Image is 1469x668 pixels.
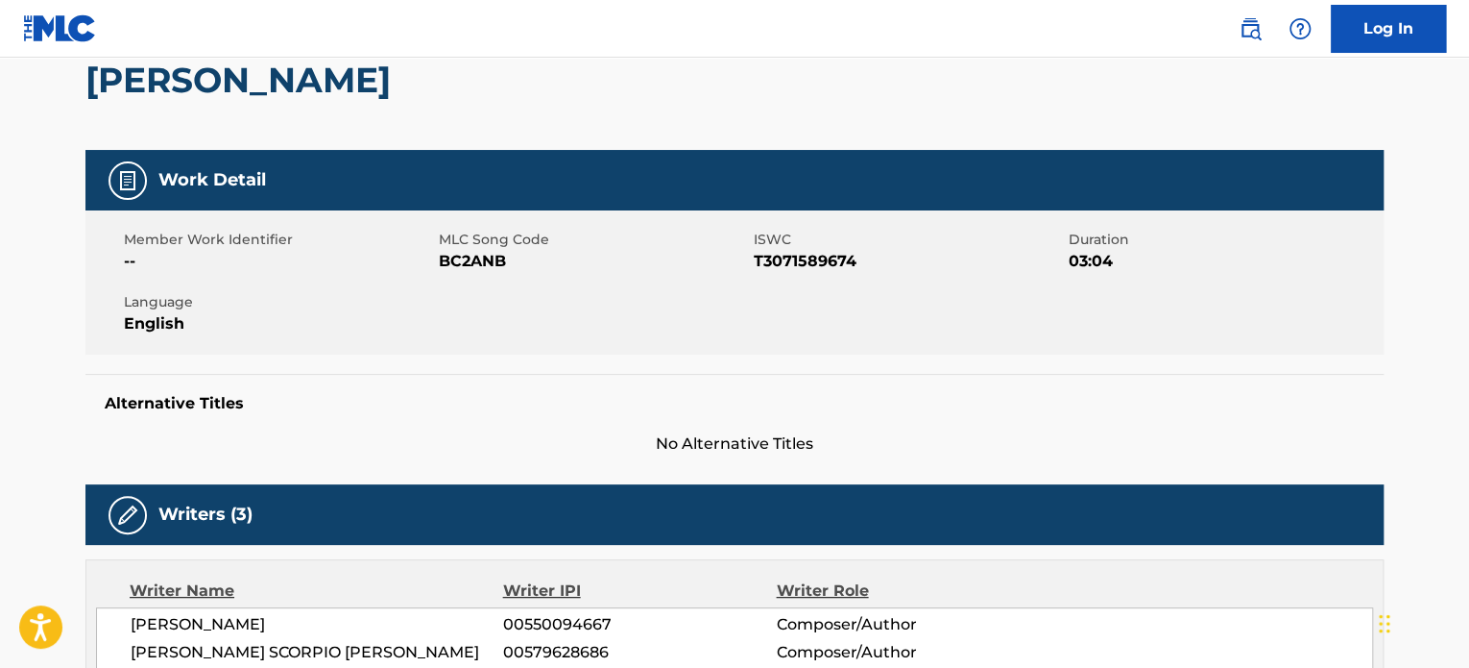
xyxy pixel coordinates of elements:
[1239,17,1262,40] img: search
[1281,10,1319,48] div: Help
[439,230,749,250] span: MLC Song Code
[754,230,1064,250] span: ISWC
[1373,576,1469,668] iframe: Chat Widget
[503,580,777,603] div: Writer IPI
[105,394,1364,413] h5: Alternative Titles
[124,292,434,312] span: Language
[85,59,400,102] h2: [PERSON_NAME]
[23,14,97,42] img: MLC Logo
[503,613,776,636] span: 00550094667
[503,641,776,664] span: 00579628686
[158,504,253,526] h5: Writers (3)
[116,169,139,192] img: Work Detail
[1331,5,1446,53] a: Log In
[158,169,266,191] h5: Work Detail
[776,580,1024,603] div: Writer Role
[131,613,503,636] span: [PERSON_NAME]
[124,230,434,250] span: Member Work Identifier
[754,250,1064,273] span: T3071589674
[124,250,434,273] span: --
[1231,10,1269,48] a: Public Search
[776,613,1024,636] span: Composer/Author
[130,580,503,603] div: Writer Name
[124,312,434,335] span: English
[1069,250,1379,273] span: 03:04
[1379,595,1390,653] div: Drag
[116,504,139,527] img: Writers
[85,433,1384,456] span: No Alternative Titles
[131,641,503,664] span: [PERSON_NAME] SCORPIO [PERSON_NAME]
[1069,230,1379,250] span: Duration
[776,641,1024,664] span: Composer/Author
[439,250,749,273] span: BC2ANB
[1288,17,1312,40] img: help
